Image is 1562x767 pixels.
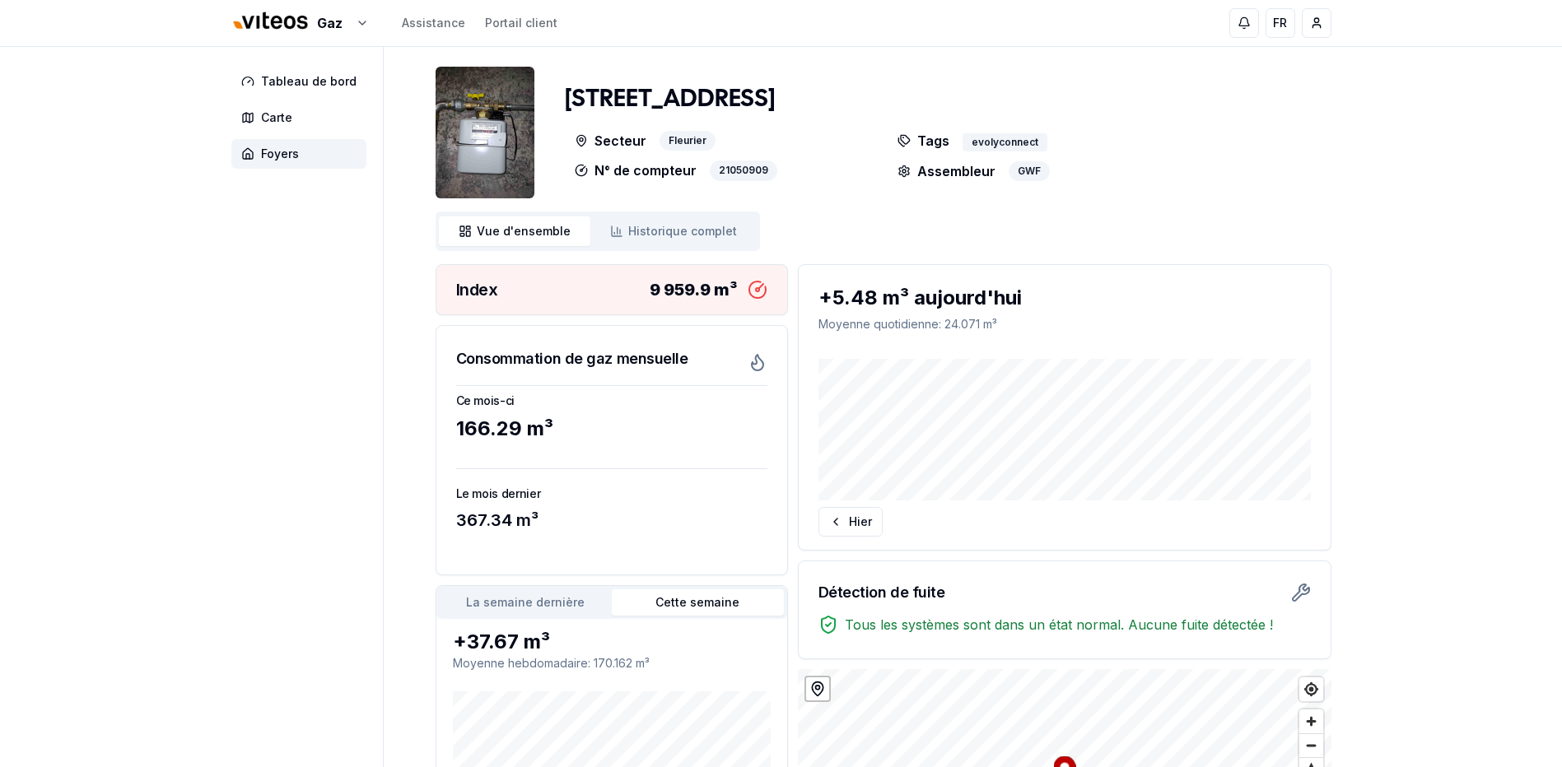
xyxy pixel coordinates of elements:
[650,278,738,301] div: 9 959.9 m³
[440,589,612,616] button: La semaine dernière
[231,139,373,169] a: Foyers
[231,67,373,96] a: Tableau de bord
[710,160,777,181] div: 21050909
[845,615,1273,635] span: Tous les systèmes sont dans un état normal. Aucune fuite détectée !
[456,486,767,502] h3: Le mois dernier
[818,285,1311,311] div: +5.48 m³ aujourd'hui
[1299,734,1323,757] span: Zoom out
[963,133,1047,151] div: evolyconnect
[261,146,299,162] span: Foyers
[456,393,767,409] h3: Ce mois-ci
[818,507,883,537] button: Hier
[261,109,292,126] span: Carte
[317,13,343,33] span: Gaz
[590,216,757,246] a: Historique complet
[898,131,949,151] p: Tags
[818,316,1311,332] p: Moyenne quotidienne : 24.071 m³
[231,2,310,41] img: Viteos - Gaz Logo
[575,131,646,151] p: Secteur
[261,73,357,90] span: Tableau de bord
[456,509,767,532] div: 367.34 m³
[456,347,688,370] h3: Consommation de gaz mensuelle
[1299,709,1323,733] button: Zoom in
[660,131,716,151] div: Fleurier
[456,416,767,442] div: 166.29 m³
[818,581,945,604] h3: Détection de fuite
[628,223,737,239] span: Historique complet
[477,223,571,239] span: Vue d'ensemble
[485,15,557,31] a: Portail client
[575,160,697,181] p: N° de compteur
[456,278,498,301] h3: Index
[231,6,369,41] button: Gaz
[439,216,590,246] a: Vue d'ensemble
[1266,8,1295,38] button: FR
[231,103,373,132] a: Carte
[898,161,995,181] p: Assembleur
[453,655,771,672] p: Moyenne hebdomadaire : 170.162 m³
[453,629,771,655] div: +37.67 m³
[565,85,775,114] h1: [STREET_ADDRESS]
[1299,733,1323,757] button: Zoom out
[1273,15,1287,31] span: FR
[402,15,465,31] a: Assistance
[436,67,534,198] img: unit Image
[612,589,784,616] button: Cette semaine
[1299,677,1323,701] button: Find my location
[1009,161,1050,181] div: GWF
